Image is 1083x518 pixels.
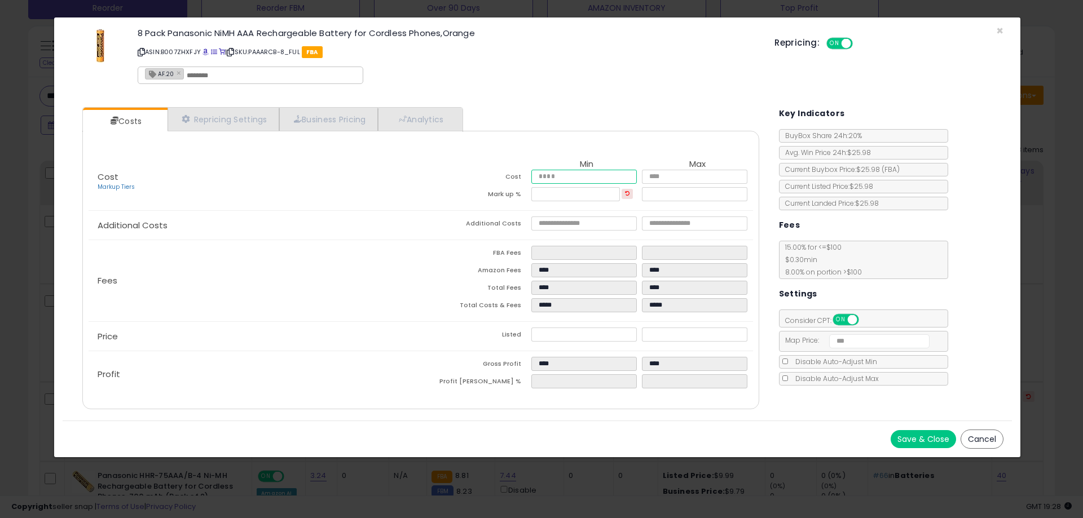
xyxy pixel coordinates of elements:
span: Disable Auto-Adjust Min [790,357,877,366]
h5: Settings [779,287,817,301]
span: $25.98 [856,165,900,174]
span: BuyBox Share 24h: 20% [780,131,862,140]
th: Max [642,160,752,170]
p: Fees [89,276,421,285]
a: Analytics [378,108,461,131]
button: Cancel [961,430,1003,449]
a: All offer listings [211,47,217,56]
p: Profit [89,370,421,379]
p: Cost [89,172,421,192]
span: ( FBA ) [882,165,900,174]
td: Mark up % [421,187,531,205]
th: Min [531,160,642,170]
p: Price [89,332,421,341]
td: Additional Costs [421,216,531,234]
p: ASIN: B007ZHXFJY | SKU: PAAARCB-8_FUL [138,43,758,61]
h5: Fees [779,218,800,232]
h3: 8 Pack Panasonic NiMH AAA Rechargeable Battery for Cordless Phones,Orange [138,29,758,37]
td: Total Costs & Fees [421,298,531,316]
a: Markup Tiers [98,183,135,191]
h5: Key Indicators [779,107,845,121]
a: × [177,68,183,78]
span: AF.20 [146,69,174,78]
span: 8.00 % on portion > $100 [780,267,862,277]
span: ON [834,315,848,325]
a: Your listing only [219,47,225,56]
td: Total Fees [421,281,531,298]
td: Cost [421,170,531,187]
span: $0.30 min [780,255,817,264]
a: Business Pricing [279,108,378,131]
a: BuyBox page [202,47,209,56]
td: Gross Profit [421,357,531,374]
h5: Repricing: [774,38,820,47]
td: Amazon Fees [421,263,531,281]
td: FBA Fees [421,246,531,263]
span: × [996,23,1003,39]
span: FBA [302,46,323,58]
button: Save & Close [891,430,956,448]
span: OFF [857,315,875,325]
a: Repricing Settings [168,108,279,131]
span: Disable Auto-Adjust Max [790,374,879,383]
img: 41TWBOvpAXL._SL60_.jpg [96,29,104,63]
p: Additional Costs [89,221,421,230]
span: ON [827,39,842,48]
span: OFF [851,39,869,48]
span: Avg. Win Price 24h: $25.98 [780,148,871,157]
span: Consider CPT: [780,316,874,325]
span: Map Price: [780,335,930,345]
span: Current Listed Price: $25.98 [780,181,873,191]
td: Profit [PERSON_NAME] % [421,374,531,392]
a: Costs [83,110,166,132]
td: Listed [421,327,531,345]
span: Current Landed Price: $25.98 [780,198,879,208]
span: Current Buybox Price: [780,165,900,174]
span: 15.00 % for <= $100 [780,242,862,277]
